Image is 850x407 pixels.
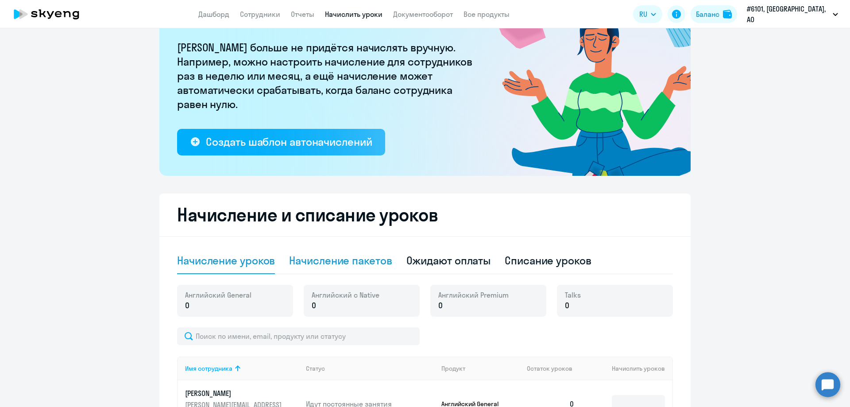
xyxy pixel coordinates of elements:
[306,364,434,372] div: Статус
[406,253,491,267] div: Ожидают оплаты
[441,364,520,372] div: Продукт
[177,204,673,225] h2: Начисление и списание уроков
[723,10,732,19] img: balance
[527,364,572,372] span: Остаток уроков
[177,327,420,345] input: Поиск по имени, email, продукту или статусу
[633,5,662,23] button: RU
[582,357,672,380] th: Начислить уроков
[691,5,737,23] button: Балансbalance
[325,10,382,19] a: Начислить уроки
[441,364,465,372] div: Продукт
[464,10,510,19] a: Все продукты
[393,10,453,19] a: Документооборот
[565,290,581,300] span: Talks
[185,364,232,372] div: Имя сотрудника
[206,135,372,149] div: Создать шаблон автоначислений
[240,10,280,19] a: Сотрудники
[185,364,299,372] div: Имя сотрудника
[289,253,392,267] div: Начисление пакетов
[747,4,829,25] p: #6101, [GEOGRAPHIC_DATA], АО
[696,9,719,19] div: Баланс
[198,10,229,19] a: Дашборд
[177,129,385,155] button: Создать шаблон автоначислений
[639,9,647,19] span: RU
[505,253,591,267] div: Списание уроков
[742,4,842,25] button: #6101, [GEOGRAPHIC_DATA], АО
[312,300,316,311] span: 0
[185,388,284,398] p: [PERSON_NAME]
[527,364,582,372] div: Остаток уроков
[185,300,189,311] span: 0
[177,253,275,267] div: Начисление уроков
[438,290,509,300] span: Английский Premium
[438,300,443,311] span: 0
[291,10,314,19] a: Отчеты
[565,300,569,311] span: 0
[312,290,379,300] span: Английский с Native
[185,290,251,300] span: Английский General
[177,40,478,111] p: [PERSON_NAME] больше не придётся начислять вручную. Например, можно настроить начисление для сотр...
[306,364,325,372] div: Статус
